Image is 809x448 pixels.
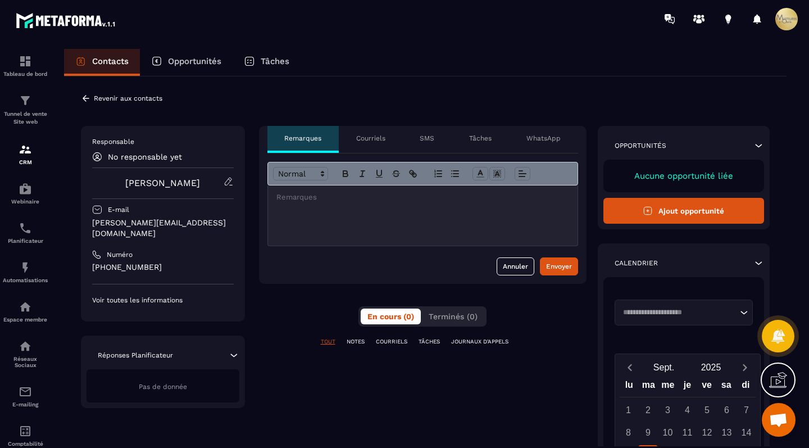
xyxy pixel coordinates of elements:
[451,338,508,346] p: JOURNAUX D'APPELS
[107,250,133,259] p: Numéro
[3,213,48,252] a: schedulerschedulerPlanificateur
[19,182,32,196] img: automations
[429,312,478,321] span: Terminés (0)
[639,377,658,397] div: ma
[3,252,48,292] a: automationsautomationsAutomatisations
[98,351,173,360] p: Réponses Planificateur
[422,309,484,324] button: Terminés (0)
[3,377,48,416] a: emailemailE-mailing
[284,134,321,143] p: Remarques
[697,423,717,442] div: 12
[140,49,233,76] a: Opportunités
[168,56,221,66] p: Opportunités
[615,141,666,150] p: Opportunités
[697,377,717,397] div: ve
[19,385,32,399] img: email
[139,383,187,391] span: Pas de donnée
[716,377,736,397] div: sa
[3,292,48,331] a: automationsautomationsEspace membre
[419,338,440,346] p: TÂCHES
[92,137,234,146] p: Responsable
[19,143,32,156] img: formation
[361,309,421,324] button: En cours (0)
[3,174,48,213] a: automationsautomationsWebinaire
[658,400,678,420] div: 3
[640,358,688,377] button: Open months overlay
[3,198,48,205] p: Webinaire
[3,277,48,283] p: Automatisations
[603,198,765,224] button: Ajout opportunité
[619,307,738,318] input: Search for option
[376,338,407,346] p: COURRIELS
[92,218,234,239] p: [PERSON_NAME][EMAIL_ADDRESS][DOMAIN_NAME]
[3,46,48,85] a: formationformationTableau de bord
[638,400,658,420] div: 2
[619,423,638,442] div: 8
[540,257,578,275] button: Envoyer
[3,331,48,377] a: social-networksocial-networkRéseaux Sociaux
[19,261,32,274] img: automations
[736,377,756,397] div: di
[497,257,534,275] button: Annuler
[3,134,48,174] a: formationformationCRM
[321,338,335,346] p: TOUT
[735,360,756,375] button: Next month
[261,56,289,66] p: Tâches
[347,338,365,346] p: NOTES
[658,377,678,397] div: me
[64,49,140,76] a: Contacts
[678,400,697,420] div: 4
[737,400,756,420] div: 7
[367,312,414,321] span: En cours (0)
[3,401,48,408] p: E-mailing
[19,55,32,68] img: formation
[3,71,48,77] p: Tableau de bord
[3,238,48,244] p: Planificateur
[108,152,182,161] p: No responsable yet
[3,85,48,134] a: formationformationTunnel de vente Site web
[420,134,434,143] p: SMS
[688,358,735,377] button: Open years overlay
[615,300,753,325] div: Search for option
[94,94,162,102] p: Revenir aux contacts
[19,221,32,235] img: scheduler
[469,134,492,143] p: Tâches
[16,10,117,30] img: logo
[3,316,48,323] p: Espace membre
[717,400,737,420] div: 6
[615,259,658,268] p: Calendrier
[546,261,572,272] div: Envoyer
[620,360,640,375] button: Previous month
[3,356,48,368] p: Réseaux Sociaux
[526,134,561,143] p: WhatsApp
[619,400,638,420] div: 1
[638,423,658,442] div: 9
[125,178,200,188] a: [PERSON_NAME]
[356,134,385,143] p: Courriels
[92,56,129,66] p: Contacts
[3,159,48,165] p: CRM
[717,423,737,442] div: 13
[19,424,32,438] img: accountant
[3,110,48,126] p: Tunnel de vente Site web
[92,262,234,273] p: [PHONE_NUMBER]
[619,377,639,397] div: lu
[678,377,697,397] div: je
[19,300,32,314] img: automations
[762,403,796,437] div: Ouvrir le chat
[678,423,697,442] div: 11
[19,94,32,107] img: formation
[658,423,678,442] div: 10
[108,205,129,214] p: E-mail
[233,49,301,76] a: Tâches
[19,340,32,353] img: social-network
[92,296,234,305] p: Voir toutes les informations
[737,423,756,442] div: 14
[615,171,753,181] p: Aucune opportunité liée
[3,441,48,447] p: Comptabilité
[697,400,717,420] div: 5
